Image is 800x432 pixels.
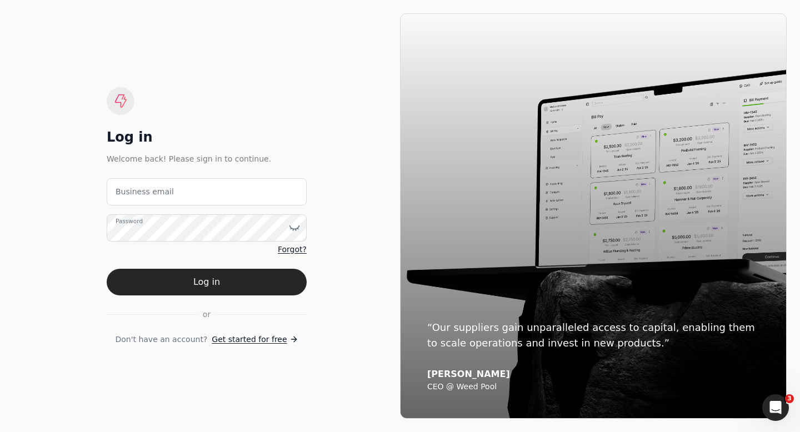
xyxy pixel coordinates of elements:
a: Forgot? [278,244,307,255]
label: Business email [116,186,174,198]
div: CEO @ Weed Pool [427,382,759,392]
div: Welcome back! Please sign in to continue. [107,153,307,165]
span: Get started for free [212,334,287,345]
iframe: Intercom live chat [762,394,789,421]
div: “Our suppliers gain unparalleled access to capital, enabling them to scale operations and invest ... [427,320,759,351]
a: Get started for free [212,334,298,345]
span: 3 [785,394,794,403]
div: [PERSON_NAME] [427,369,759,380]
span: Don't have an account? [115,334,207,345]
span: or [203,309,211,320]
div: Log in [107,128,307,146]
label: Password [116,217,143,225]
button: Log in [107,269,307,295]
